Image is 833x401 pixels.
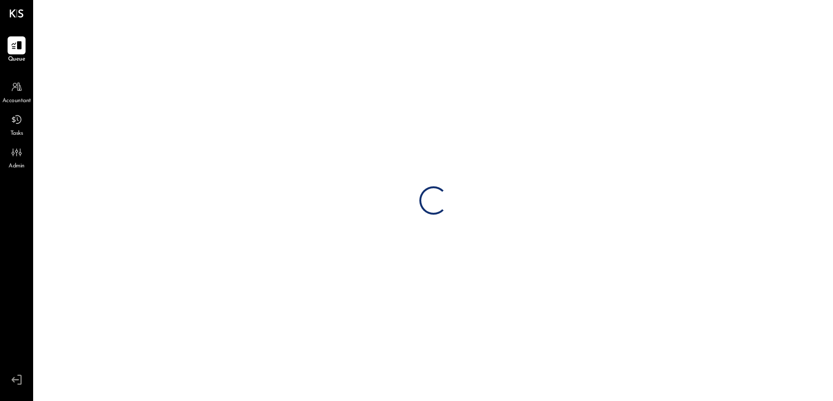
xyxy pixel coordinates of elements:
[0,143,33,171] a: Admin
[10,130,23,138] span: Tasks
[0,36,33,64] a: Queue
[2,97,31,105] span: Accountant
[0,111,33,138] a: Tasks
[9,162,25,171] span: Admin
[0,78,33,105] a: Accountant
[8,55,26,64] span: Queue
